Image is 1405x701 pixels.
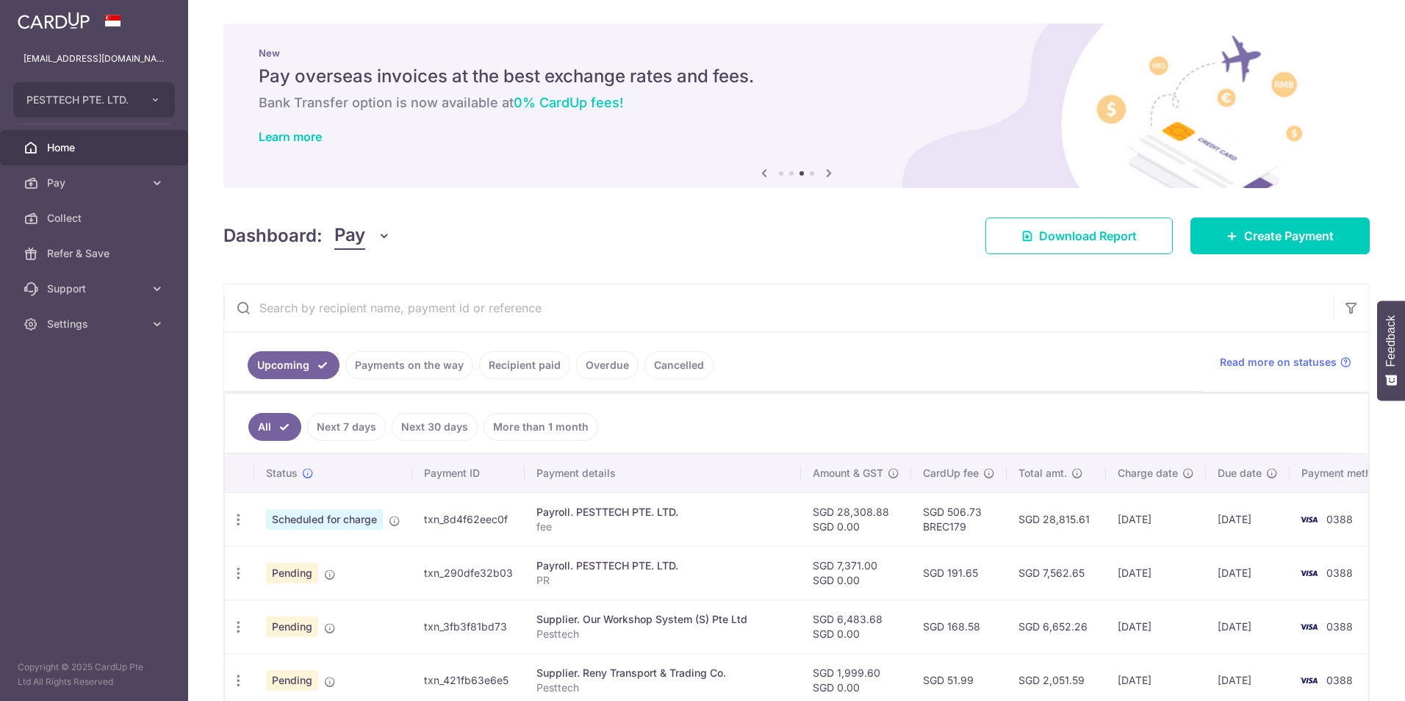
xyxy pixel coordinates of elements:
[536,666,789,680] div: Supplier. Reny Transport & Trading Co.
[47,176,144,190] span: Pay
[223,24,1370,188] img: International Invoice Banner
[345,351,473,379] a: Payments on the way
[1190,218,1370,254] a: Create Payment
[801,492,911,546] td: SGD 28,308.88 SGD 0.00
[266,509,383,530] span: Scheduled for charge
[1206,546,1290,600] td: [DATE]
[1007,492,1106,546] td: SGD 28,815.61
[259,94,1334,112] h6: Bank Transfer option is now available at
[334,222,391,250] button: Pay
[266,616,318,637] span: Pending
[266,670,318,691] span: Pending
[525,454,801,492] th: Payment details
[259,47,1334,59] p: New
[801,600,911,653] td: SGD 6,483.68 SGD 0.00
[644,351,714,379] a: Cancelled
[536,627,789,641] p: Pesttech
[392,413,478,441] a: Next 30 days
[911,546,1007,600] td: SGD 191.65
[259,65,1334,88] h5: Pay overseas invoices at the best exchange rates and fees.
[1106,492,1206,546] td: [DATE]
[479,351,570,379] a: Recipient paid
[514,95,623,110] span: 0% CardUp fees!
[1326,513,1353,525] span: 0388
[259,129,322,144] a: Learn more
[536,680,789,695] p: Pesttech
[24,51,165,66] p: [EMAIL_ADDRESS][DOMAIN_NAME]
[1106,546,1206,600] td: [DATE]
[1244,227,1334,245] span: Create Payment
[1118,466,1178,481] span: Charge date
[1206,600,1290,653] td: [DATE]
[412,454,525,492] th: Payment ID
[224,284,1334,331] input: Search by recipient name, payment id or reference
[536,505,789,520] div: Payroll. PESTTECH PTE. LTD.
[536,558,789,573] div: Payroll. PESTTECH PTE. LTD.
[412,492,525,546] td: txn_8d4f62eec0f
[1326,620,1353,633] span: 0388
[1106,600,1206,653] td: [DATE]
[47,281,144,296] span: Support
[1220,355,1337,370] span: Read more on statuses
[1018,466,1067,481] span: Total amt.
[223,223,323,249] h4: Dashboard:
[536,520,789,534] p: fee
[412,546,525,600] td: txn_290dfe32b03
[801,546,911,600] td: SGD 7,371.00 SGD 0.00
[1311,657,1390,694] iframe: Opens a widget where you can find more information
[26,93,135,107] span: PESTTECH PTE. LTD.
[1206,492,1290,546] td: [DATE]
[536,573,789,588] p: PR
[334,222,365,250] span: Pay
[266,466,298,481] span: Status
[1007,600,1106,653] td: SGD 6,652.26
[412,600,525,653] td: txn_3fb3f81bd73
[1294,618,1323,636] img: Bank Card
[307,413,386,441] a: Next 7 days
[536,612,789,627] div: Supplier. Our Workshop System (S) Pte Ltd
[47,140,144,155] span: Home
[18,12,90,29] img: CardUp
[985,218,1173,254] a: Download Report
[47,246,144,261] span: Refer & Save
[1218,466,1262,481] span: Due date
[911,600,1007,653] td: SGD 168.58
[248,413,301,441] a: All
[47,317,144,331] span: Settings
[13,82,175,118] button: PESTTECH PTE. LTD.
[813,466,883,481] span: Amount & GST
[248,351,339,379] a: Upcoming
[1294,564,1323,582] img: Bank Card
[1326,567,1353,579] span: 0388
[484,413,598,441] a: More than 1 month
[1384,315,1398,367] span: Feedback
[1377,301,1405,400] button: Feedback - Show survey
[923,466,979,481] span: CardUp fee
[1294,511,1323,528] img: Bank Card
[576,351,639,379] a: Overdue
[1220,355,1351,370] a: Read more on statuses
[47,211,144,226] span: Collect
[1290,454,1401,492] th: Payment method
[1007,546,1106,600] td: SGD 7,562.65
[911,492,1007,546] td: SGD 506.73 BREC179
[1039,227,1137,245] span: Download Report
[266,563,318,583] span: Pending
[1294,672,1323,689] img: Bank Card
